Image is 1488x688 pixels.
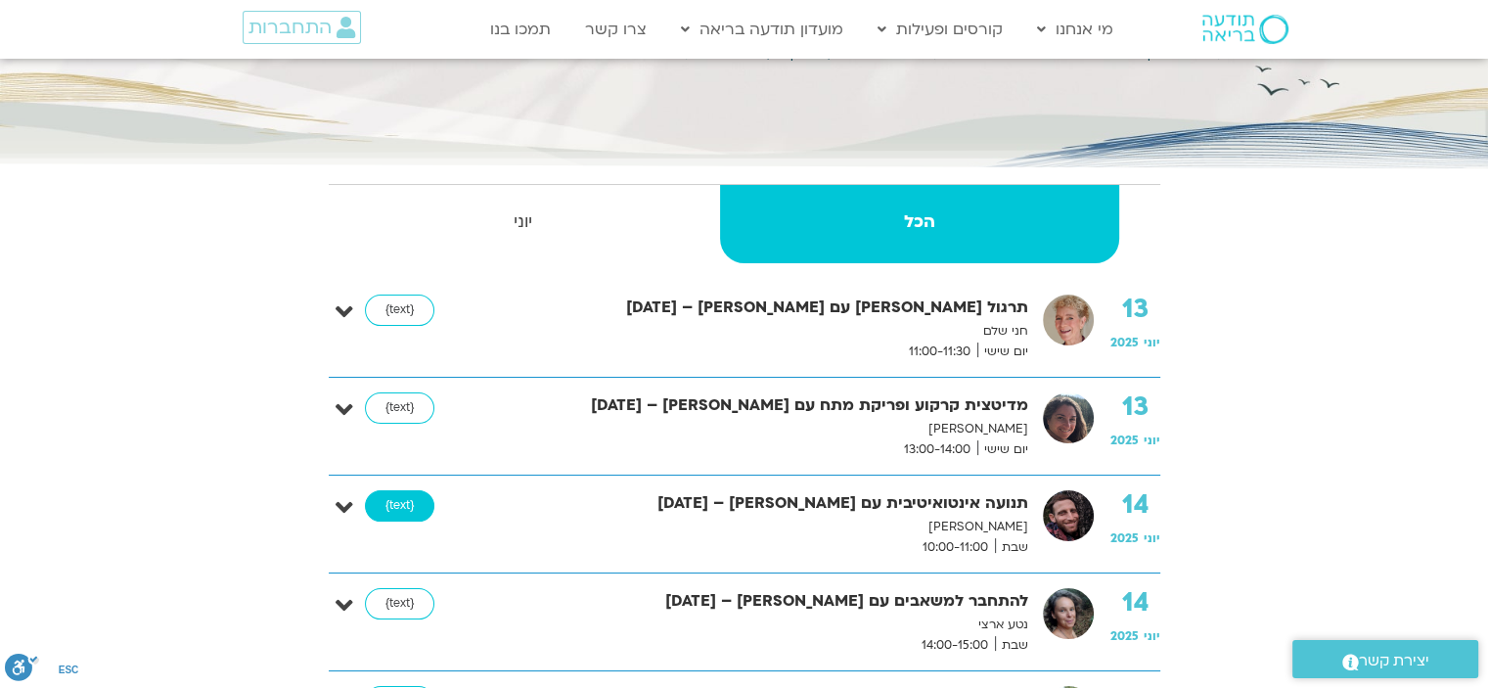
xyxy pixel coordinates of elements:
a: הכל [720,185,1119,263]
span: יום שישי [977,439,1028,460]
strong: מדיטצית קרקוע ופריקת מתח עם [PERSON_NAME] – [DATE] [515,392,1028,419]
span: התחברות [248,17,332,38]
span: שבת [995,635,1028,656]
span: יוני [1144,335,1160,350]
strong: תרגול [PERSON_NAME] עם [PERSON_NAME] – [DATE] [515,295,1028,321]
span: יום שישי [977,342,1028,362]
span: שבת [995,537,1028,558]
a: מועדון תודעה בריאה [671,11,853,48]
span: יוני [1144,530,1160,546]
a: יצירת קשר [1292,640,1478,678]
a: תמכו בנו [480,11,561,48]
span: 2025 [1110,433,1139,448]
a: {text} [365,490,434,522]
a: {text} [365,295,434,326]
span: 14:00-15:00 [915,635,995,656]
strong: תנועה אינטואיטיבית עם [PERSON_NAME] – [DATE] [515,490,1028,517]
img: תודעה בריאה [1202,15,1288,44]
strong: 13 [1110,392,1160,422]
span: 11:00-11:30 [902,342,977,362]
a: מי אנחנו [1027,11,1123,48]
a: יוני [331,185,717,263]
span: 2025 [1110,335,1139,350]
strong: הכל [720,207,1119,237]
span: יוני [1144,433,1160,448]
span: 2025 [1110,628,1139,644]
a: קורסים ופעילות [868,11,1013,48]
a: {text} [365,392,434,424]
span: יצירת קשר [1359,648,1429,674]
p: חני שלם [515,321,1028,342]
a: התחברות [243,11,361,44]
span: 2025 [1110,530,1139,546]
strong: 14 [1110,588,1160,618]
span: יוני [1144,628,1160,644]
p: [PERSON_NAME] [515,419,1028,439]
span: 13:00-14:00 [897,439,977,460]
a: צרו קשר [575,11,656,48]
strong: יוני [331,207,717,237]
strong: להתחבר למשאבים עם [PERSON_NAME] – [DATE] [515,588,1028,615]
strong: 14 [1110,490,1160,520]
span: 10:00-11:00 [916,537,995,558]
strong: 13 [1110,295,1160,324]
a: {text} [365,588,434,619]
p: נטע ארצי [515,615,1028,635]
p: [PERSON_NAME] [515,517,1028,537]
